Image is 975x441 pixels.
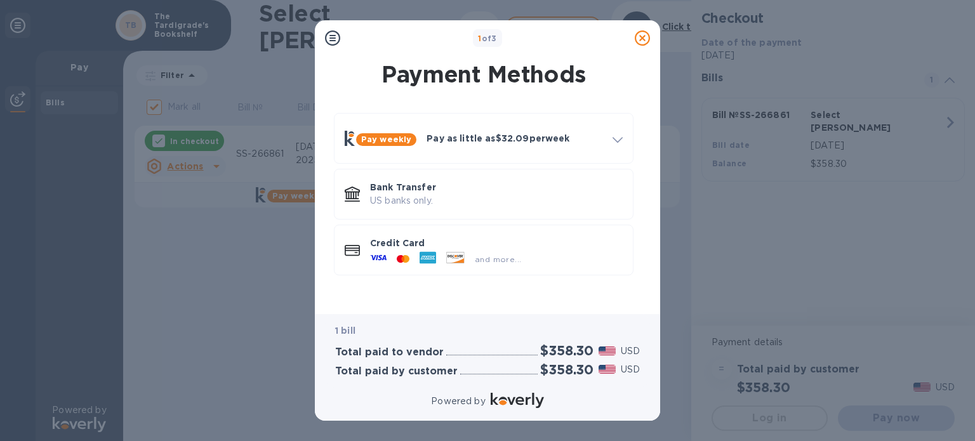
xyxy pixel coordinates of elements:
[540,343,594,359] h2: $358.30
[370,237,623,249] p: Credit Card
[331,61,636,88] h1: Payment Methods
[427,132,602,145] p: Pay as little as $32.09 per week
[621,363,640,376] p: USD
[478,34,497,43] b: of 3
[491,393,544,408] img: Logo
[335,346,444,359] h3: Total paid to vendor
[478,34,481,43] span: 1
[335,326,355,336] b: 1 bill
[599,365,616,374] img: USD
[370,194,623,207] p: US banks only.
[361,135,411,144] b: Pay weekly
[431,395,485,408] p: Powered by
[621,345,640,358] p: USD
[599,346,616,355] img: USD
[335,365,458,378] h3: Total paid by customer
[475,254,521,264] span: and more...
[540,362,594,378] h2: $358.30
[370,181,623,194] p: Bank Transfer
